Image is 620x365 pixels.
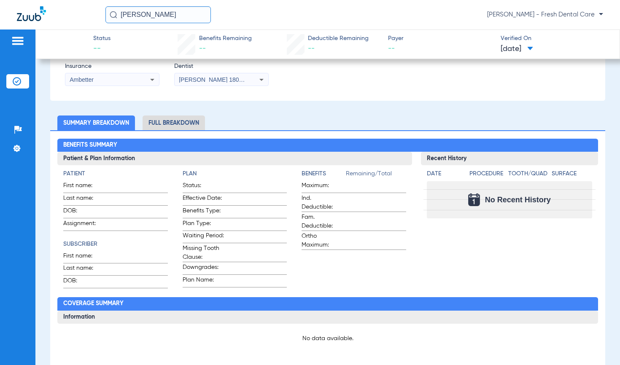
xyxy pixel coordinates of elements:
[110,11,117,19] img: Search Icon
[427,169,462,178] h4: Date
[485,196,551,204] span: No Recent History
[487,11,603,19] span: [PERSON_NAME] - Fresh Dental Care
[302,169,346,181] app-breakdown-title: Benefits
[63,252,105,263] span: First name:
[183,181,224,193] span: Status:
[183,263,224,274] span: Downgrades:
[57,311,598,324] h3: Information
[63,169,167,178] h4: Patient
[63,276,105,288] span: DOB:
[57,139,598,152] h2: Benefits Summary
[17,6,46,21] img: Zuub Logo
[308,34,369,43] span: Deductible Remaining
[508,169,549,178] h4: Tooth/Quad
[183,194,224,205] span: Effective Date:
[183,219,224,231] span: Plan Type:
[57,152,412,165] h3: Patient & Plan Information
[105,6,211,23] input: Search for patients
[65,62,159,71] span: Insurance
[302,232,343,250] span: Ortho Maximum:
[63,181,105,193] span: First name:
[57,115,135,130] li: Summary Breakdown
[183,207,224,218] span: Benefits Type:
[199,34,252,43] span: Benefits Remaining
[468,193,480,206] img: Calendar
[11,36,24,46] img: hamburger-icon
[469,169,506,178] h4: Procedure
[302,169,346,178] h4: Benefits
[552,169,592,181] app-breakdown-title: Surface
[552,169,592,178] h4: Surface
[302,181,343,193] span: Maximum:
[308,45,315,52] span: --
[93,34,111,43] span: Status
[183,244,224,262] span: Missing Tooth Clause:
[183,231,224,243] span: Waiting Period:
[179,76,262,83] span: [PERSON_NAME] 1801023031
[469,169,506,181] app-breakdown-title: Procedure
[346,169,406,181] span: Remaining/Total
[578,325,620,365] iframe: Chat Widget
[388,43,493,54] span: --
[427,169,462,181] app-breakdown-title: Date
[199,45,206,52] span: --
[63,194,105,205] span: Last name:
[388,34,493,43] span: Payer
[63,219,105,231] span: Assignment:
[501,34,606,43] span: Verified On
[63,207,105,218] span: DOB:
[501,44,533,54] span: [DATE]
[57,297,598,311] h2: Coverage Summary
[508,169,549,181] app-breakdown-title: Tooth/Quad
[70,76,94,83] span: Ambetter
[93,43,111,54] span: --
[183,276,224,287] span: Plan Name:
[63,264,105,275] span: Last name:
[302,213,343,231] span: Fam. Deductible:
[143,115,205,130] li: Full Breakdown
[63,240,167,249] h4: Subscriber
[421,152,598,165] h3: Recent History
[302,194,343,212] span: Ind. Deductible:
[174,62,269,71] span: Dentist
[183,169,287,178] h4: Plan
[63,334,592,343] p: No data available.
